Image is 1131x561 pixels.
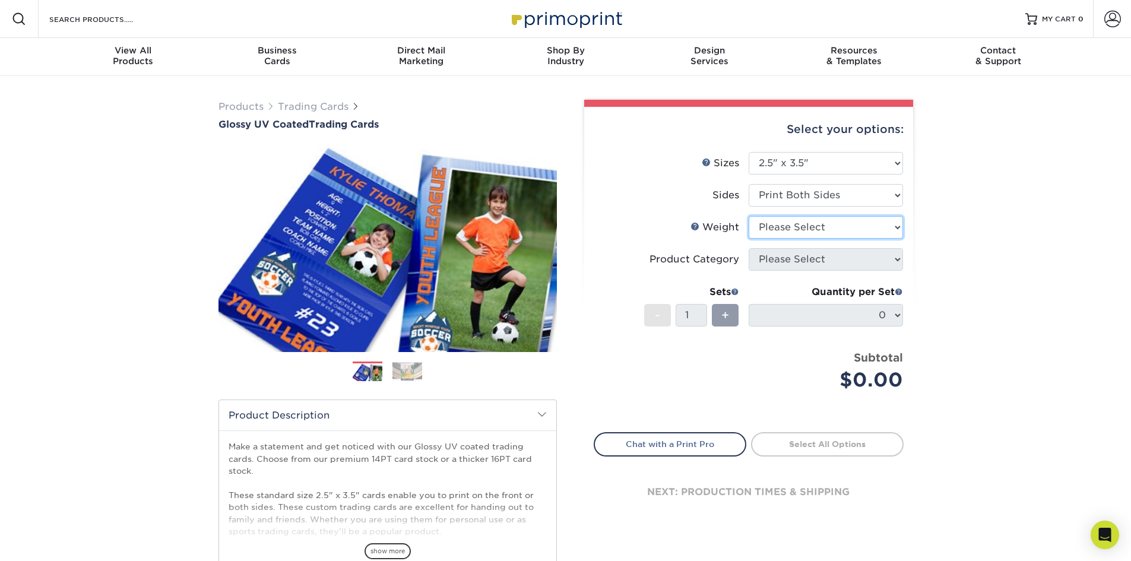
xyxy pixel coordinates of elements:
a: Trading Cards [278,101,349,112]
div: Select your options: [594,107,904,152]
img: Trading Cards 01 [353,362,382,383]
a: Products [218,101,264,112]
div: next: production times & shipping [594,457,904,528]
span: show more [365,543,411,559]
a: Shop ByIndustry [493,38,638,76]
img: Trading Cards 02 [392,362,422,381]
img: Primoprint [506,6,625,31]
span: Direct Mail [349,45,493,56]
div: & Support [926,45,1070,66]
a: Chat with a Print Pro [594,432,746,456]
span: Shop By [493,45,638,56]
a: Direct MailMarketing [349,38,493,76]
a: DesignServices [638,38,782,76]
span: Resources [782,45,926,56]
h2: Product Description [219,400,556,430]
div: Open Intercom Messenger [1091,521,1119,549]
a: Select All Options [751,432,904,456]
span: Design [638,45,782,56]
div: Cards [205,45,349,66]
div: Products [61,45,205,66]
div: Services [638,45,782,66]
div: Marketing [349,45,493,66]
span: View All [61,45,205,56]
h1: Trading Cards [218,119,557,130]
div: Sets [644,285,739,299]
a: Contact& Support [926,38,1070,76]
span: Business [205,45,349,56]
div: Industry [493,45,638,66]
span: Glossy UV Coated [218,119,309,130]
img: Glossy UV Coated 01 [218,131,557,365]
div: Quantity per Set [749,285,903,299]
a: View AllProducts [61,38,205,76]
span: + [721,306,729,324]
input: SEARCH PRODUCTS..... [48,12,164,26]
span: - [655,306,660,324]
a: Glossy UV CoatedTrading Cards [218,119,557,130]
a: Resources& Templates [782,38,926,76]
span: MY CART [1042,14,1076,24]
div: Weight [690,220,739,234]
div: Product Category [650,252,739,267]
div: Sides [712,188,739,202]
div: Sizes [702,156,739,170]
a: BusinessCards [205,38,349,76]
span: 0 [1078,15,1084,23]
strong: Subtotal [854,351,903,364]
span: Contact [926,45,1070,56]
div: & Templates [782,45,926,66]
div: $0.00 [758,366,903,394]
